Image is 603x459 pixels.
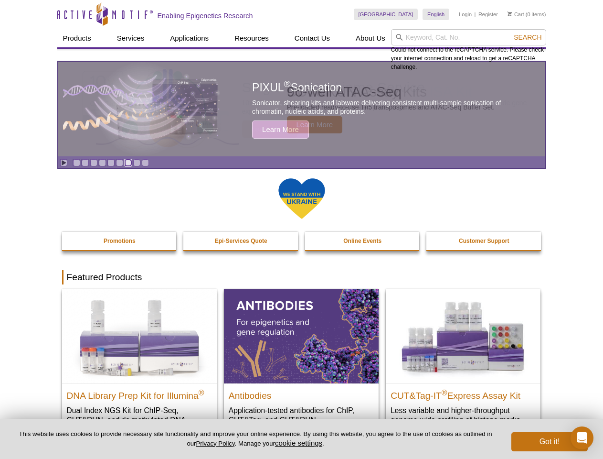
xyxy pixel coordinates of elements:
p: Application-tested antibodies for ChIP, CUT&Tag, and CUT&RUN. [229,405,374,425]
a: Go to slide 9 [142,159,149,166]
a: Go to slide 8 [133,159,140,166]
img: We Stand With Ukraine [278,177,326,220]
a: DNA Library Prep Kit for Illumina DNA Library Prep Kit for Illumina® Dual Index NGS Kit for ChIP-... [62,289,217,444]
strong: Customer Support [459,238,509,244]
p: Less variable and higher-throughput genome-wide profiling of histone marks​. [391,405,536,425]
strong: Epi-Services Quote [215,238,267,244]
h2: Antibodies [229,386,374,401]
a: CUT&Tag-IT® Express Assay Kit CUT&Tag-IT®Express Assay Kit Less variable and higher-throughput ge... [386,289,540,434]
li: | [475,9,476,20]
img: Your Cart [508,11,512,16]
a: [GEOGRAPHIC_DATA] [354,9,418,20]
a: Go to slide 4 [99,159,106,166]
img: All Antibodies [224,289,379,383]
a: Services [111,29,150,47]
button: Got it! [511,432,588,451]
a: Toggle autoplay [60,159,67,166]
a: Go to slide 6 [116,159,123,166]
strong: Online Events [343,238,381,244]
div: Open Intercom Messenger [571,426,593,449]
a: Resources [229,29,275,47]
a: English [423,9,449,20]
a: Go to slide 7 [125,159,132,166]
a: Cart [508,11,524,18]
img: DNA Library Prep Kit for Illumina [62,289,217,383]
a: Go to slide 2 [82,159,89,166]
a: About Us [350,29,391,47]
a: Customer Support [426,232,542,250]
a: Privacy Policy [196,440,234,447]
sup: ® [199,388,204,396]
h2: Featured Products [62,270,541,284]
p: Dual Index NGS Kit for ChIP-Seq, CUT&RUN, and ds methylated DNA assays. [67,405,212,435]
h2: DNA Library Prep Kit for Illumina [67,386,212,401]
a: All Antibodies Antibodies Application-tested antibodies for ChIP, CUT&Tag, and CUT&RUN. [224,289,379,434]
button: cookie settings [275,439,322,447]
a: Go to slide 1 [73,159,80,166]
button: Search [511,33,544,42]
h2: Enabling Epigenetics Research [158,11,253,20]
a: Go to slide 3 [90,159,97,166]
sup: ® [442,388,447,396]
a: Products [57,29,97,47]
a: Applications [164,29,214,47]
input: Keyword, Cat. No. [391,29,546,45]
li: (0 items) [508,9,546,20]
a: Online Events [305,232,421,250]
a: Promotions [62,232,178,250]
a: Register [478,11,498,18]
div: Could not connect to the reCAPTCHA service. Please check your internet connection and reload to g... [391,29,546,71]
h2: CUT&Tag-IT Express Assay Kit [391,386,536,401]
img: CUT&Tag-IT® Express Assay Kit [386,289,540,383]
a: Login [459,11,472,18]
a: Contact Us [289,29,336,47]
a: Epi-Services Quote [183,232,299,250]
a: Go to slide 5 [107,159,115,166]
strong: Promotions [104,238,136,244]
p: This website uses cookies to provide necessary site functionality and improve your online experie... [15,430,496,448]
span: Search [514,33,541,41]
